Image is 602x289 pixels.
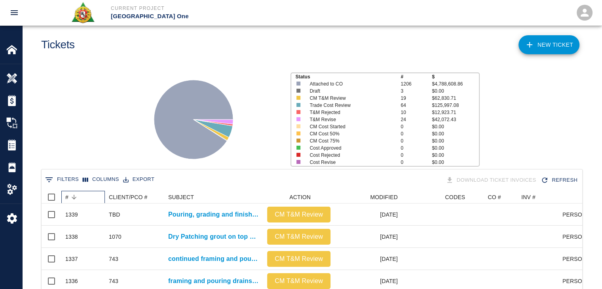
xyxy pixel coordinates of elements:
a: Pouring, grading and finishing concrete for EP L2&3 topping slab glass infills-west of gate 4, Ca... [168,210,259,219]
p: T&M Revise [310,116,391,123]
div: MODIFIED [370,191,398,203]
div: [DATE] [334,226,402,248]
div: CODES [402,191,469,203]
p: $12,923.71 [432,109,479,116]
div: # [61,191,105,203]
p: Cost Approved [310,144,391,152]
p: Trade Cost Review [310,102,391,109]
p: T&M Rejected [310,109,391,116]
p: Draft [310,87,391,95]
p: 0 [401,152,432,159]
p: 3 [401,87,432,95]
p: $125,997.08 [432,102,479,109]
div: 1070 [109,233,122,241]
div: 1336 [65,277,78,285]
div: CLIENT/PCO # [105,191,164,203]
p: 0 [401,130,432,137]
div: SUBJECT [164,191,263,203]
p: $0.00 [432,137,479,144]
p: CM T&M Review [270,232,327,241]
iframe: Chat Widget [562,251,602,289]
div: # [65,191,68,203]
button: Show filters [43,173,81,186]
button: Export [121,173,156,186]
p: CM T&M Review [310,95,391,102]
div: 1339 [65,211,78,219]
a: continued framing and pouring drains for Level #3 F2 MER. [168,254,259,264]
div: Refresh the list [539,173,581,187]
p: CM T&M Review [270,276,327,286]
div: ACTION [289,191,311,203]
p: CM T&M Review [270,254,327,264]
div: CLIENT/PCO # [109,191,148,203]
p: $0.00 [432,130,479,137]
a: Dry Patching grout on top of beams Column line N/19 [168,232,259,241]
button: open drawer [5,3,24,22]
p: $62,830.71 [432,95,479,102]
p: 64 [401,102,432,109]
p: 24 [401,116,432,123]
p: 0 [401,123,432,130]
p: $ [432,73,479,80]
div: 1338 [65,233,78,241]
p: CM T&M Review [270,210,327,219]
p: Current Project [111,5,344,12]
p: Cost Revise [310,159,391,166]
p: 0 [401,137,432,144]
img: Roger & Sons Concrete [71,2,95,24]
p: # [401,73,432,80]
div: CO # [488,191,501,203]
div: 743 [109,255,118,263]
p: $0.00 [432,87,479,95]
p: $4,788,608.86 [432,80,479,87]
div: 1337 [65,255,78,263]
p: CM Cost 50% [310,130,391,137]
p: [GEOGRAPHIC_DATA] One [111,12,344,21]
p: 1206 [401,80,432,87]
a: NEW TICKET [518,35,579,54]
p: $0.00 [432,144,479,152]
div: [DATE] [334,248,402,270]
div: INV # [517,191,563,203]
p: $0.00 [432,152,479,159]
p: 0 [401,159,432,166]
div: 743 [109,277,118,285]
p: CM Cost Started [310,123,391,130]
div: SUBJECT [168,191,194,203]
button: Refresh [539,173,581,187]
button: Select columns [81,173,121,186]
button: Sort [68,192,80,203]
div: Tickets download in groups of 15 [444,173,539,187]
div: CODES [445,191,465,203]
p: Attached to CO [310,80,391,87]
div: TBD [109,211,120,219]
div: CO # [469,191,517,203]
a: framing and pouring drains for Level #3 F2 MER. [168,276,259,286]
p: Status [295,73,401,80]
p: 10 [401,109,432,116]
div: ACTION [263,191,334,203]
p: 0 [401,144,432,152]
div: [DATE] [334,203,402,226]
div: MODIFIED [334,191,402,203]
p: 19 [401,95,432,102]
p: Cost Rejected [310,152,391,159]
p: $0.00 [432,159,479,166]
h1: Tickets [41,38,75,51]
p: CM Cost 75% [310,137,391,144]
p: $42,072.43 [432,116,479,123]
div: INV # [521,191,536,203]
p: $0.00 [432,123,479,130]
